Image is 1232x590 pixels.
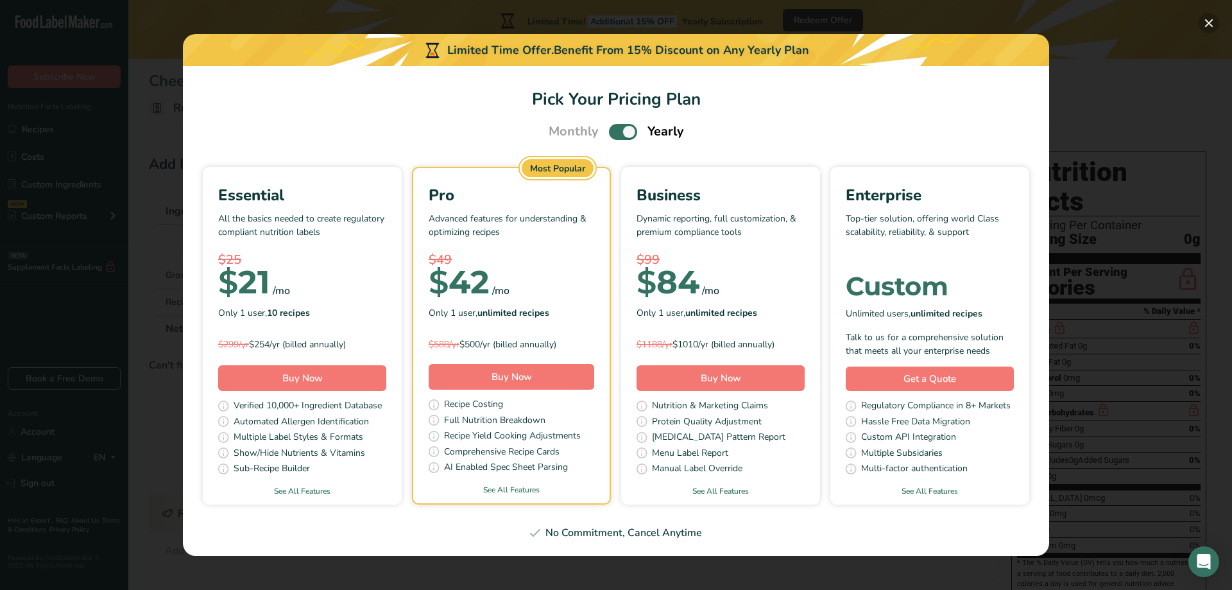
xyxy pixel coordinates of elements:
span: Regulatory Compliance in 8+ Markets [861,399,1011,415]
span: Buy Now [701,372,741,385]
p: Top-tier solution, offering world Class scalability, reliability, & support [846,212,1014,250]
div: 21 [218,270,270,295]
div: /mo [273,283,290,299]
div: 84 [637,270,699,295]
b: unlimited recipes [685,307,757,319]
span: Multiple Label Styles & Formats [234,430,363,446]
div: $25 [218,250,386,270]
b: 10 recipes [267,307,310,319]
div: Benefit From 15% Discount on Any Yearly Plan [554,42,809,59]
span: Multi-factor authentication [861,462,968,478]
div: /mo [702,283,719,299]
span: Manual Label Override [652,462,742,478]
span: Menu Label Report [652,446,728,462]
div: 42 [429,270,490,295]
button: Buy Now [429,364,594,390]
div: $500/yr (billed annually) [429,338,594,351]
span: Monthly [549,122,599,141]
span: Hassle Free Data Migration [861,415,970,431]
h1: Pick Your Pricing Plan [198,87,1034,112]
span: Show/Hide Nutrients & Vitamins [234,446,365,462]
p: All the basics needed to create regulatory compliant nutrition labels [218,212,386,250]
span: Multiple Subsidaries [861,446,943,462]
a: See All Features [621,485,820,497]
span: Custom API Integration [861,430,956,446]
span: Unlimited users, [846,307,982,320]
span: Only 1 user, [218,306,310,320]
div: $99 [637,250,805,270]
div: Pro [429,184,594,207]
b: unlimited recipes [911,308,982,320]
span: Get a Quote [903,372,956,386]
a: See All Features [413,484,610,496]
span: Protein Quality Adjustment [652,415,762,431]
span: Sub-Recipe Builder [234,462,310,478]
div: $1010/yr (billed annually) [637,338,805,351]
span: [MEDICAL_DATA] Pattern Report [652,430,785,446]
span: Verified 10,000+ Ingredient Database [234,399,382,415]
a: See All Features [203,485,402,497]
span: Only 1 user, [637,306,757,320]
span: Full Nutrition Breakdown [444,413,545,429]
div: Limited Time Offer. [183,34,1049,66]
a: Get a Quote [846,367,1014,392]
div: Essential [218,184,386,207]
span: Automated Allergen Identification [234,415,369,431]
span: Recipe Yield Cooking Adjustments [444,429,581,445]
div: $49 [429,250,594,270]
div: $254/yr (billed annually) [218,338,386,351]
div: Most Popular [522,159,594,177]
span: $ [637,263,656,302]
span: Only 1 user, [429,306,549,320]
p: Advanced features for understanding & optimizing recipes [429,212,594,250]
p: Dynamic reporting, full customization, & premium compliance tools [637,212,805,250]
span: Yearly [647,122,684,141]
span: Recipe Costing [444,397,503,413]
span: Comprehensive Recipe Cards [444,445,560,461]
div: Custom [846,273,1014,299]
div: Business [637,184,805,207]
div: /mo [492,283,509,299]
span: AI Enabled Spec Sheet Parsing [444,460,568,476]
div: Open Intercom Messenger [1188,546,1219,577]
b: unlimited recipes [477,307,549,319]
span: $ [429,263,449,302]
span: $299/yr [218,338,249,351]
span: $588/yr [429,338,459,351]
div: Talk to us for a comprehensive solution that meets all your enterprise needs [846,331,1014,358]
span: $ [218,263,238,302]
span: Nutrition & Marketing Claims [652,399,768,415]
span: Buy Now [492,370,532,383]
button: Buy Now [218,365,386,391]
a: See All Features [830,485,1029,497]
div: No Commitment, Cancel Anytime [198,525,1034,541]
button: Buy Now [637,365,805,391]
span: Buy Now [282,372,323,385]
span: $1188/yr [637,338,672,351]
div: Enterprise [846,184,1014,207]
